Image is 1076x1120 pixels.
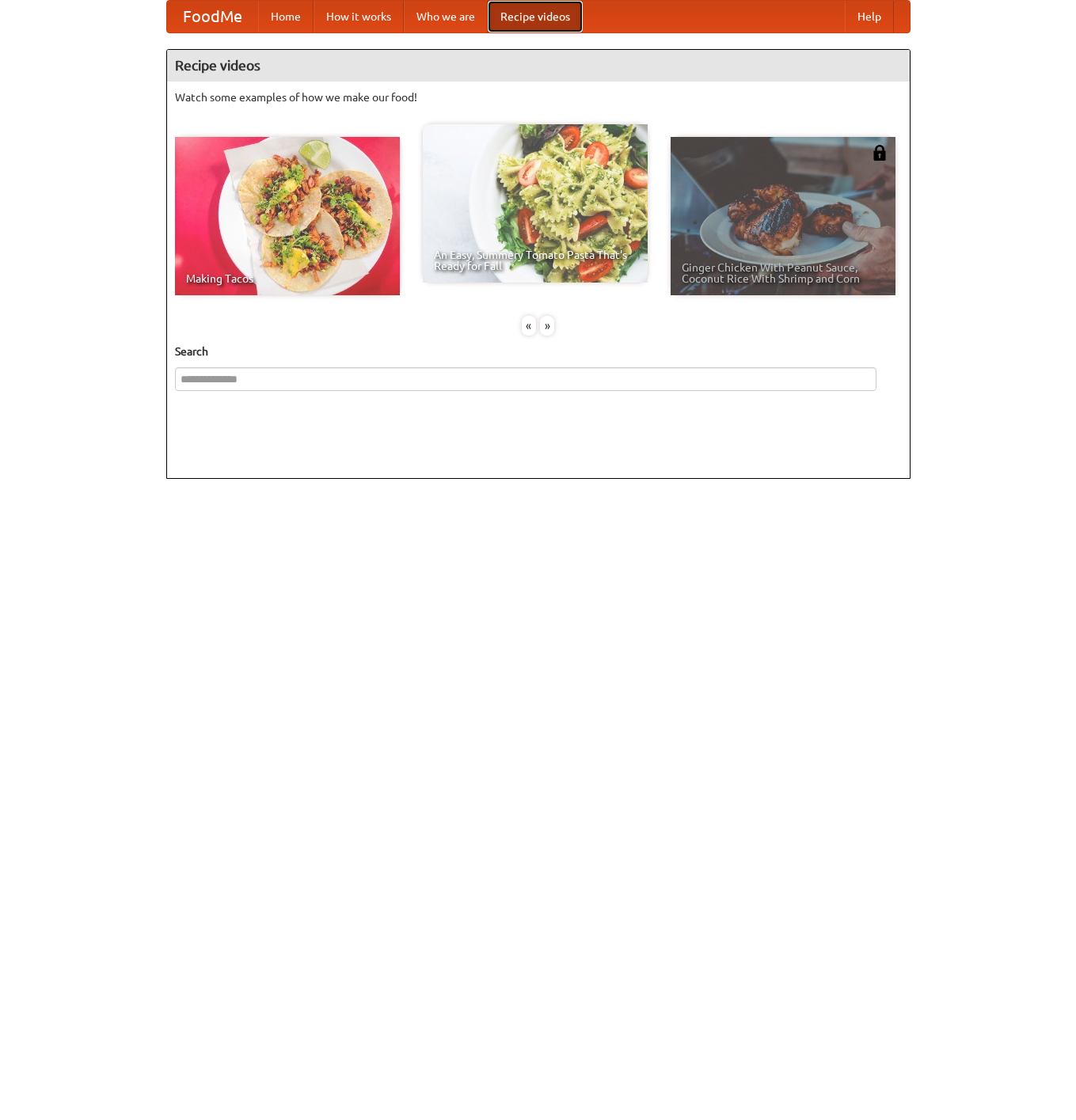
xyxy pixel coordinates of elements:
h4: Recipe videos [167,50,910,82]
a: Recipe videos [488,1,583,32]
h5: Search [175,344,902,359]
a: Making Tacos [175,137,400,295]
div: » [540,316,554,336]
div: « [522,316,536,336]
a: Home [258,1,314,32]
a: How it works [314,1,404,32]
span: Making Tacos [186,273,389,284]
span: An Easy, Summery Tomato Pasta That's Ready for Fall [434,249,637,271]
a: Who we are [404,1,488,32]
a: Help [845,1,894,32]
p: Watch some examples of how we make our food! [175,89,902,105]
a: An Easy, Summery Tomato Pasta That's Ready for Fall [423,124,648,283]
a: FoodMe [167,1,258,32]
img: 483408.png [872,145,888,161]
